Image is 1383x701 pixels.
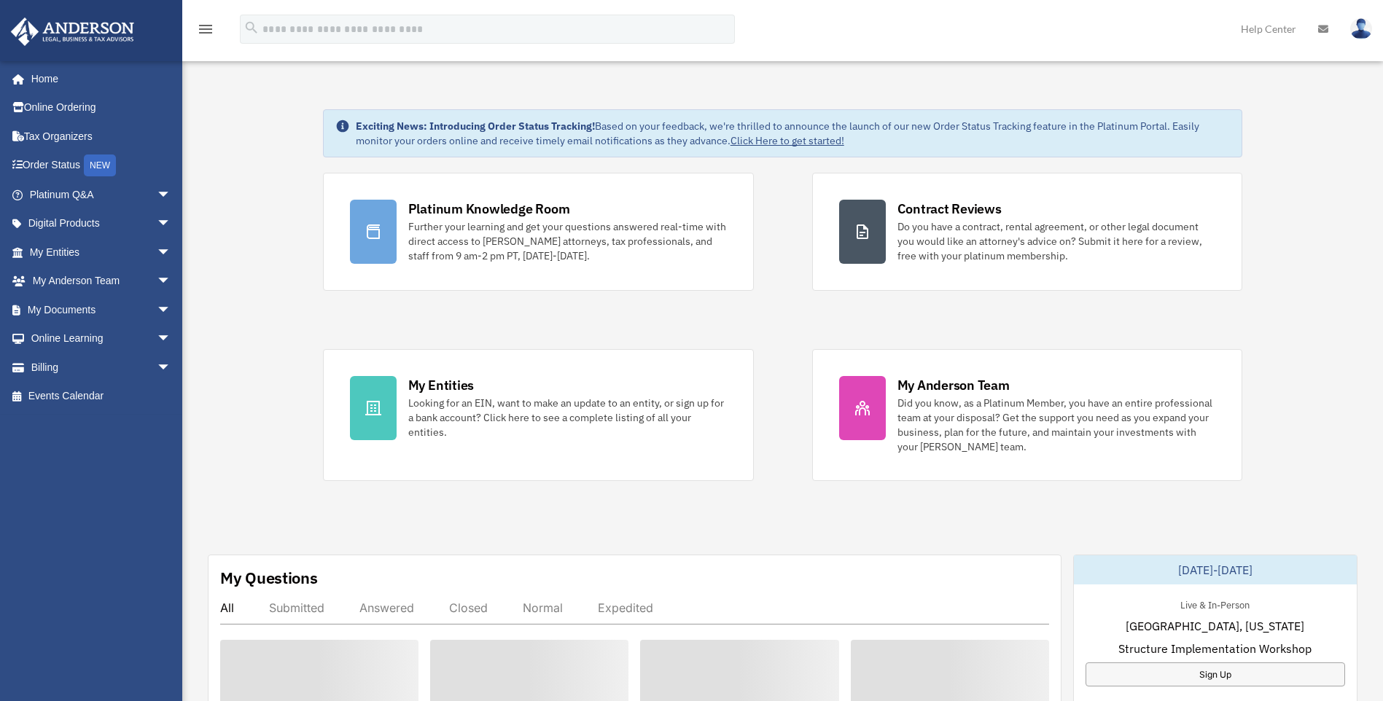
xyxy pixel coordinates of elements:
a: Billingarrow_drop_down [10,353,193,382]
div: Contract Reviews [897,200,1002,218]
i: search [244,20,260,36]
a: Online Ordering [10,93,193,122]
span: arrow_drop_down [157,238,186,267]
div: Based on your feedback, we're thrilled to announce the launch of our new Order Status Tracking fe... [356,119,1231,148]
a: menu [197,26,214,38]
img: Anderson Advisors Platinum Portal [7,17,139,46]
div: NEW [84,154,116,176]
div: Closed [449,600,488,615]
a: My Anderson Team Did you know, as a Platinum Member, you have an entire professional team at your... [812,349,1243,481]
a: Tax Organizers [10,122,193,151]
div: Live & In-Person [1169,596,1261,611]
a: My Documentsarrow_drop_down [10,295,193,324]
span: [GEOGRAPHIC_DATA], [US_STATE] [1126,617,1304,635]
div: Do you have a contract, rental agreement, or other legal document you would like an attorney's ad... [897,219,1216,263]
div: My Questions [220,567,318,589]
div: Submitted [269,600,324,615]
span: arrow_drop_down [157,209,186,239]
a: Platinum Knowledge Room Further your learning and get your questions answered real-time with dire... [323,173,754,291]
div: Did you know, as a Platinum Member, you have an entire professional team at your disposal? Get th... [897,396,1216,454]
div: [DATE]-[DATE] [1074,555,1357,584]
div: Expedited [598,600,653,615]
div: All [220,600,234,615]
div: Platinum Knowledge Room [408,200,570,218]
a: Click Here to get started! [731,134,844,147]
span: arrow_drop_down [157,324,186,354]
div: Looking for an EIN, want to make an update to an entity, or sign up for a bank account? Click her... [408,396,727,439]
div: Further your learning and get your questions answered real-time with direct access to [PERSON_NAM... [408,219,727,263]
div: Answered [359,600,414,615]
a: Sign Up [1086,662,1345,686]
img: User Pic [1350,18,1372,39]
div: My Entities [408,376,474,394]
span: Structure Implementation Workshop [1118,640,1312,657]
span: arrow_drop_down [157,353,186,383]
i: menu [197,20,214,38]
a: Order StatusNEW [10,151,193,181]
a: My Anderson Teamarrow_drop_down [10,267,193,296]
strong: Exciting News: Introducing Order Status Tracking! [356,120,595,133]
a: Home [10,64,186,93]
a: Platinum Q&Aarrow_drop_down [10,180,193,209]
div: Normal [523,600,563,615]
a: Online Learningarrow_drop_down [10,324,193,353]
div: My Anderson Team [897,376,1010,394]
a: My Entities Looking for an EIN, want to make an update to an entity, or sign up for a bank accoun... [323,349,754,481]
span: arrow_drop_down [157,180,186,210]
span: arrow_drop_down [157,267,186,297]
a: Digital Productsarrow_drop_down [10,209,193,238]
a: Contract Reviews Do you have a contract, rental agreement, or other legal document you would like... [812,173,1243,291]
a: Events Calendar [10,382,193,411]
a: My Entitiesarrow_drop_down [10,238,193,267]
span: arrow_drop_down [157,295,186,325]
